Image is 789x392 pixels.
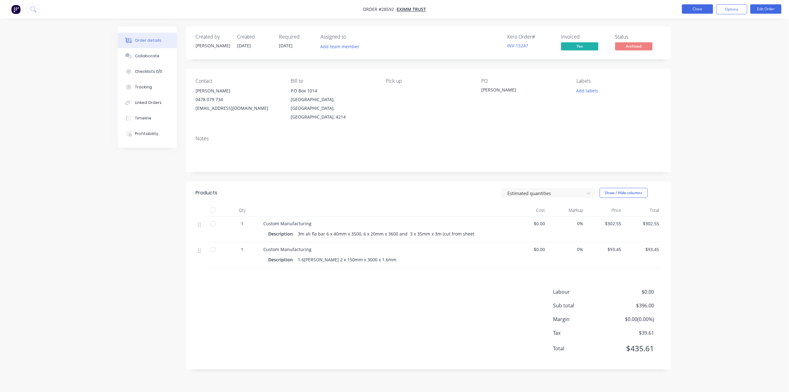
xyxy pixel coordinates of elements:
[510,204,548,217] div: Cost
[291,86,376,121] div: P.O Box 1014[GEOGRAPHIC_DATA], [GEOGRAPHIC_DATA], [GEOGRAPHIC_DATA], 4214
[268,255,295,264] div: Description
[196,189,217,197] div: Products
[196,34,230,40] div: Created by
[118,126,177,142] button: Profitability
[608,315,654,323] span: $0.00 ( 0.00 %)
[196,86,281,113] div: [PERSON_NAME]0478 079 734[EMAIL_ADDRESS][DOMAIN_NAME]
[363,7,397,12] span: Order #28592 -
[263,221,311,226] span: Custom Manufacturing
[573,86,602,95] button: Add labels
[588,220,621,227] span: $302.55
[624,204,662,217] div: Total
[135,84,152,90] div: Tracking
[626,246,660,253] span: $93.45
[553,302,608,309] span: Sub total
[118,95,177,110] button: Linked Orders
[118,48,177,64] button: Collaborate
[317,42,363,51] button: Add team member
[295,255,399,264] div: 1.6[PERSON_NAME] 2 x 150mm x 3000 x 1.6mm
[481,86,559,95] div: [PERSON_NAME]
[716,4,747,14] button: Options
[224,204,261,217] div: Qty
[118,110,177,126] button: Timeline
[608,288,654,296] span: $0.00
[512,246,545,253] span: $0.00
[561,42,598,50] span: Yes
[135,38,162,43] div: Order details
[481,78,566,84] div: PO
[507,34,554,40] div: Xero Order #
[550,246,584,253] span: 0%
[588,246,621,253] span: $93.45
[196,86,281,95] div: [PERSON_NAME]
[397,7,426,12] a: Eximm Trust
[561,34,608,40] div: Invoiced
[135,115,152,121] div: Timeline
[608,302,654,309] span: $396.00
[196,78,281,84] div: Contact
[291,86,376,95] div: P.O Box 1014
[608,329,654,337] span: $39.61
[386,78,471,84] div: Pick up
[626,220,660,227] span: $302.55
[507,43,528,49] a: INV-15247
[512,220,545,227] span: $0.00
[548,204,586,217] div: Markup
[196,104,281,113] div: [EMAIL_ADDRESS][DOMAIN_NAME]
[321,34,383,40] div: Assigned to
[291,78,376,84] div: Bill to
[196,136,662,142] div: Notes
[615,34,662,40] div: Status
[553,329,608,337] span: Tax
[682,4,713,14] button: Close
[135,131,159,137] div: Profitability
[135,53,160,59] div: Collaborate
[135,100,162,105] div: Linked Orders
[11,5,21,14] img: Factory
[550,220,584,227] span: 0%
[553,315,608,323] span: Margin
[553,345,608,352] span: Total
[263,246,311,252] span: Custom Manufacturing
[608,343,654,354] span: $435.61
[118,64,177,79] button: Checklists 0/0
[241,246,243,253] span: 1
[268,229,295,238] div: Description
[321,42,363,51] button: Add team member
[577,78,662,84] div: Labels
[553,288,608,296] span: Labour
[600,188,648,198] button: Show / Hide columns
[241,220,243,227] span: 1
[586,204,624,217] div: Price
[237,34,271,40] div: Created
[279,34,313,40] div: Required
[237,43,251,49] span: [DATE]
[196,95,281,104] div: 0478 079 734
[291,95,376,121] div: [GEOGRAPHIC_DATA], [GEOGRAPHIC_DATA], [GEOGRAPHIC_DATA], 4214
[615,42,653,50] span: Archived
[196,42,230,49] div: [PERSON_NAME]
[295,229,477,238] div: 3m ali fla bar 6 x 40mm x 3500, 6 x 20mm x 3600 and 3 x 35mm x 3m (cut from sheet
[279,43,293,49] span: [DATE]
[118,79,177,95] button: Tracking
[750,4,782,14] button: Edit Order
[118,33,177,48] button: Order details
[135,69,163,74] div: Checklists 0/0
